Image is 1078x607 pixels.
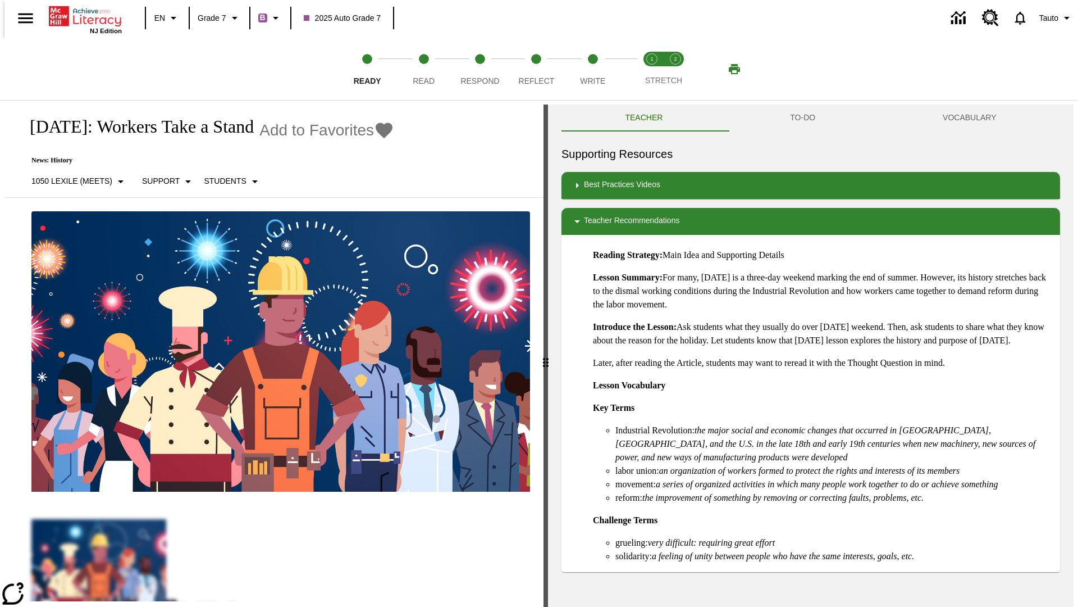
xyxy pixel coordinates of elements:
[1035,8,1078,28] button: Profile/Settings
[18,116,254,137] h1: [DATE]: Workers Take a Stand
[659,466,960,475] em: an organization of workers formed to protect the rights and interests of its members
[593,273,663,282] strong: Lesson Summary:
[413,76,435,85] span: Read
[944,3,975,34] a: Data Center
[561,105,727,132] button: Teacher
[584,215,679,228] p: Teacher Recommendations
[561,105,1060,132] div: Instructional Panel Tabs
[615,424,1051,464] li: Industrial Revolution:
[548,105,1074,607] div: activity
[193,8,246,28] button: Grade: Grade 7, Select a grade
[615,464,1051,478] li: labor union:
[593,380,665,390] strong: Lesson Vocabulary
[879,105,1060,132] button: VOCABULARY
[615,491,1051,505] li: reform:
[615,478,1051,491] li: movement:
[27,171,132,192] button: Select Lexile, 1050 Lexile (Meets)
[652,551,914,561] em: a feeling of unity between people who have the same interests, goals, etc.
[727,105,879,132] button: TO-DO
[650,56,653,62] text: 1
[584,179,660,192] p: Best Practices Videos
[259,120,394,140] button: Add to Favorites - Labor Day: Workers Take a Stand
[335,38,400,100] button: Ready step 1 of 5
[580,76,605,85] span: Write
[593,322,677,332] strong: Introduce the Lesson:
[975,3,1006,33] a: Resource Center, Will open in new tab
[560,38,625,100] button: Write step 5 of 5
[716,59,752,79] button: Print
[593,250,663,260] strong: Reading Strategy:
[31,211,530,492] img: A banner with a blue background shows an illustrated row of diverse men and women dressed in clot...
[561,145,1060,163] h6: Supporting Resources
[561,208,1060,235] div: Teacher Recommendations
[259,121,374,139] span: Add to Favorites
[260,11,266,25] span: B
[354,76,381,85] span: Ready
[138,171,199,192] button: Scaffolds, Support
[154,12,165,24] span: EN
[49,4,122,34] div: Home
[254,8,287,28] button: Boost Class color is purple. Change class color
[615,425,1035,462] em: the major social and economic changes that occurred in [GEOGRAPHIC_DATA], [GEOGRAPHIC_DATA], and ...
[9,2,42,35] button: Open side menu
[656,479,998,489] em: a series of organized activities in which many people work together to do or achieve something
[636,38,668,100] button: Stretch Read step 1 of 2
[4,105,543,601] div: reading
[543,105,548,607] div: Press Enter or Spacebar and then press right and left arrow keys to move the slider
[460,76,499,85] span: Respond
[304,12,381,24] span: 2025 Auto Grade 7
[593,403,634,413] strong: Key Terms
[447,38,513,100] button: Respond step 3 of 5
[149,8,185,28] button: Language: EN, Select a language
[593,356,1051,370] p: Later, after reading the Article, students may want to reread it with the Thought Question in mind.
[674,56,677,62] text: 2
[18,156,394,165] p: News: History
[561,172,1060,199] div: Best Practices Videos
[1006,3,1035,33] a: Notifications
[615,536,1051,550] li: grueling:
[391,38,456,100] button: Read step 2 of 5
[593,320,1051,347] p: Ask students what they usually do over [DATE] weekend. Then, ask students to share what they know...
[642,493,924,502] em: the improvement of something by removing or correcting faults, problems, etc.
[198,12,226,24] span: Grade 7
[593,271,1051,311] p: For many, [DATE] is a three-day weekend marking the end of summer. However, its history stretches...
[593,515,657,525] strong: Challenge Terms
[645,76,682,85] span: STRETCH
[648,538,775,547] em: very difficult: requiring great effort
[199,171,266,192] button: Select Student
[1039,12,1058,24] span: Tauto
[204,175,246,187] p: Students
[659,38,692,100] button: Stretch Respond step 2 of 2
[615,550,1051,563] li: solidarity:
[142,175,180,187] p: Support
[593,248,1051,262] p: Main Idea and Supporting Details
[519,76,555,85] span: Reflect
[504,38,569,100] button: Reflect step 4 of 5
[90,28,122,34] span: NJ Edition
[31,175,112,187] p: 1050 Lexile (Meets)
